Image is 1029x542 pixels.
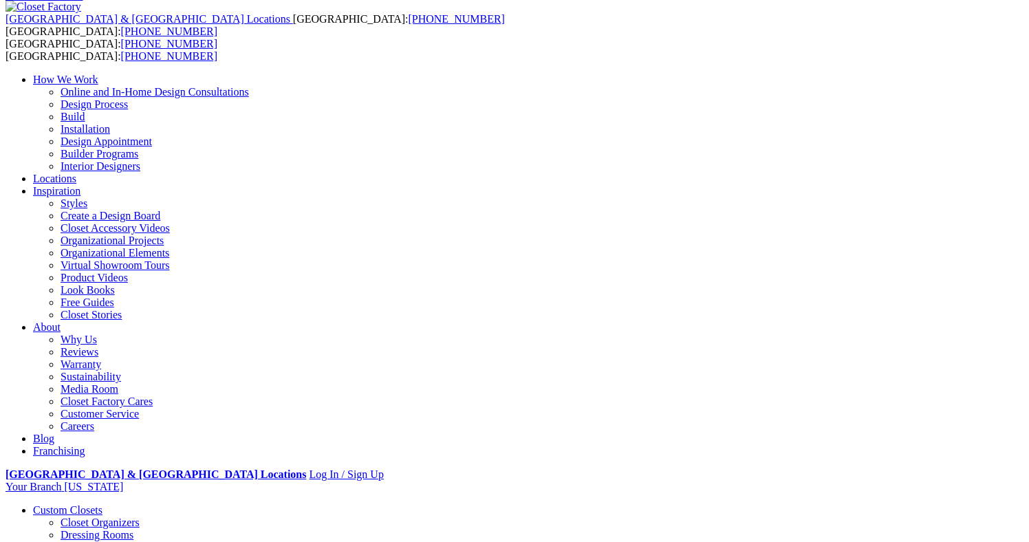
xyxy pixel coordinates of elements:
[6,468,306,480] a: [GEOGRAPHIC_DATA] & [GEOGRAPHIC_DATA] Locations
[408,13,504,25] a: [PHONE_NUMBER]
[121,38,217,50] a: [PHONE_NUMBER]
[61,123,110,135] a: Installation
[33,321,61,333] a: About
[61,222,170,234] a: Closet Accessory Videos
[6,13,290,25] span: [GEOGRAPHIC_DATA] & [GEOGRAPHIC_DATA] Locations
[6,1,81,13] img: Closet Factory
[61,309,122,321] a: Closet Stories
[61,408,139,420] a: Customer Service
[33,445,85,457] a: Franchising
[61,383,118,395] a: Media Room
[121,25,217,37] a: [PHONE_NUMBER]
[64,481,123,492] span: [US_STATE]
[6,13,505,37] span: [GEOGRAPHIC_DATA]: [GEOGRAPHIC_DATA]:
[61,111,85,122] a: Build
[61,210,160,221] a: Create a Design Board
[33,173,76,184] a: Locations
[61,517,140,528] a: Closet Organizers
[33,504,102,516] a: Custom Closets
[61,371,121,382] a: Sustainability
[33,74,98,85] a: How We Work
[61,160,140,172] a: Interior Designers
[61,358,101,370] a: Warranty
[61,272,128,283] a: Product Videos
[61,395,153,407] a: Closet Factory Cares
[61,259,170,271] a: Virtual Showroom Tours
[61,296,114,308] a: Free Guides
[61,334,97,345] a: Why Us
[121,50,217,62] a: [PHONE_NUMBER]
[61,86,249,98] a: Online and In-Home Design Consultations
[61,247,169,259] a: Organizational Elements
[33,433,54,444] a: Blog
[6,481,123,492] a: Your Branch [US_STATE]
[61,148,138,160] a: Builder Programs
[6,38,217,62] span: [GEOGRAPHIC_DATA]: [GEOGRAPHIC_DATA]:
[61,197,87,209] a: Styles
[6,481,61,492] span: Your Branch
[61,235,164,246] a: Organizational Projects
[33,185,80,197] a: Inspiration
[61,284,115,296] a: Look Books
[309,468,383,480] a: Log In / Sign Up
[6,13,293,25] a: [GEOGRAPHIC_DATA] & [GEOGRAPHIC_DATA] Locations
[61,420,94,432] a: Careers
[61,98,128,110] a: Design Process
[61,346,98,358] a: Reviews
[61,135,152,147] a: Design Appointment
[61,529,133,541] a: Dressing Rooms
